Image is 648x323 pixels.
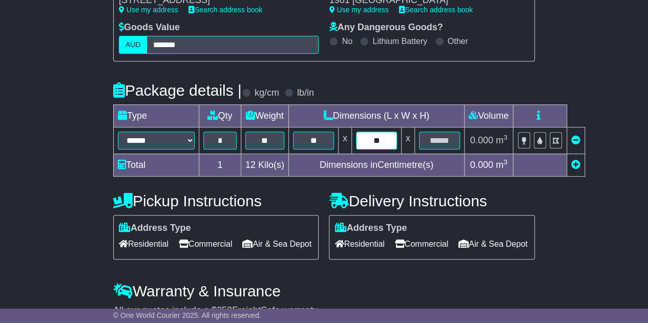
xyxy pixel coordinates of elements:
[241,104,288,127] td: Weight
[571,160,580,170] a: Add new item
[199,154,241,176] td: 1
[113,82,242,99] h4: Package details |
[119,6,178,14] a: Use my address
[189,6,262,14] a: Search address book
[119,36,148,54] label: AUD
[179,236,232,252] span: Commercial
[496,160,508,170] span: m
[395,236,448,252] span: Commercial
[288,104,464,127] td: Dimensions (L x W x H)
[329,22,443,33] label: Any Dangerous Goods?
[255,88,279,99] label: kg/cm
[245,160,256,170] span: 12
[399,6,473,14] a: Search address book
[470,160,493,170] span: 0.000
[297,88,314,99] label: lb/in
[335,236,384,252] span: Residential
[335,223,407,234] label: Address Type
[504,158,508,166] sup: 3
[119,223,191,234] label: Address Type
[401,127,414,154] td: x
[113,192,319,209] h4: Pickup Instructions
[496,135,508,145] span: m
[113,305,535,316] div: All our quotes include a $ FreightSafe warranty.
[342,36,352,46] label: No
[217,305,232,315] span: 250
[338,127,351,154] td: x
[288,154,464,176] td: Dimensions in Centimetre(s)
[470,135,493,145] span: 0.000
[113,283,535,299] h4: Warranty & Insurance
[113,104,199,127] td: Type
[113,154,199,176] td: Total
[571,135,580,145] a: Remove this item
[448,36,468,46] label: Other
[372,36,427,46] label: Lithium Battery
[329,192,535,209] h4: Delivery Instructions
[199,104,241,127] td: Qty
[113,311,261,319] span: © One World Courier 2025. All rights reserved.
[119,236,169,252] span: Residential
[119,22,180,33] label: Goods Value
[242,236,311,252] span: Air & Sea Depot
[458,236,528,252] span: Air & Sea Depot
[504,134,508,141] sup: 3
[241,154,288,176] td: Kilo(s)
[329,6,388,14] a: Use my address
[464,104,513,127] td: Volume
